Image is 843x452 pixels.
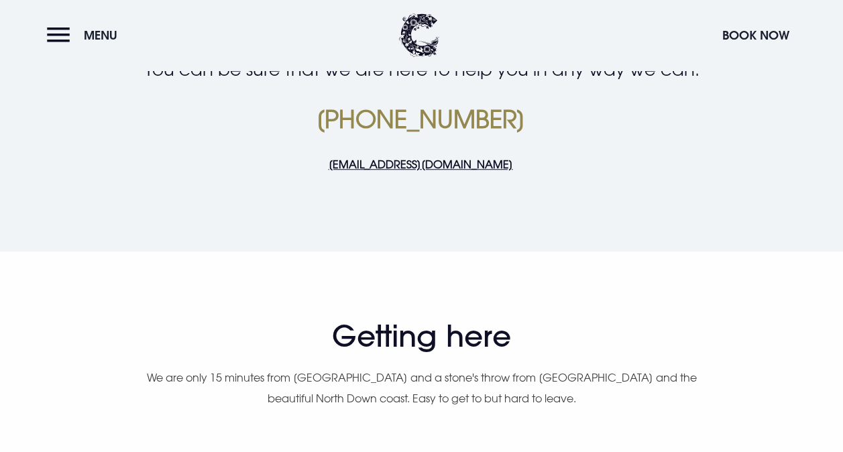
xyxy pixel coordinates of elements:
[328,158,512,171] a: [EMAIL_ADDRESS][DOMAIN_NAME]
[84,27,117,43] span: Menu
[399,13,439,57] img: Clandeboye Lodge
[129,368,714,408] p: We are only 15 minutes from [GEOGRAPHIC_DATA] and a stone's throw from [GEOGRAPHIC_DATA] and the ...
[716,21,796,50] button: Book Now
[315,105,525,133] a: [PHONE_NUMBER]
[47,21,124,50] button: Menu
[85,319,758,354] h2: Getting here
